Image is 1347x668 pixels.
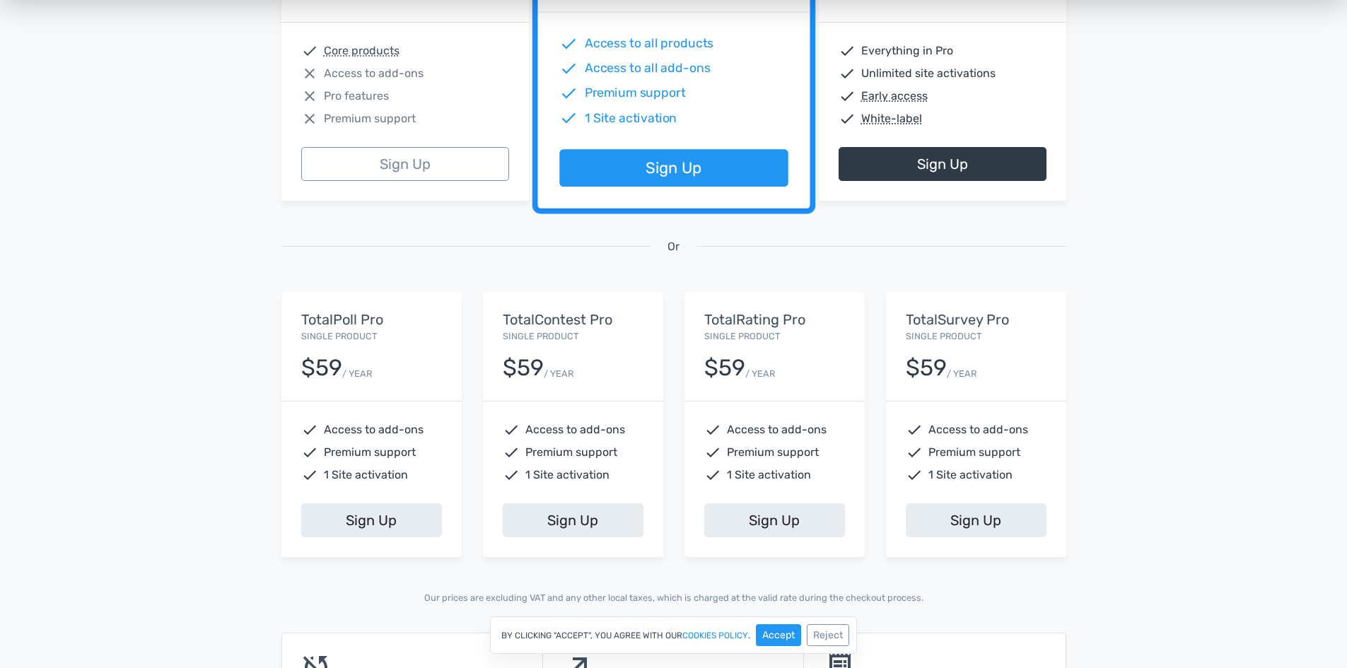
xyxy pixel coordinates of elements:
span: 1 Site activation [324,467,408,484]
span: check [559,109,578,127]
a: Sign Up [559,150,788,187]
a: Sign Up [906,503,1046,537]
span: Premium support [584,84,685,102]
span: check [301,42,318,59]
div: $59 [704,356,745,380]
span: Premium support [324,110,416,127]
span: close [301,110,318,127]
div: $59 [301,356,342,380]
button: Reject [807,624,849,646]
span: check [839,110,856,127]
span: Pro features [324,88,389,105]
span: Access to all add-ons [584,59,710,78]
span: Premium support [324,444,416,461]
span: check [559,59,578,78]
h5: TotalRating Pro [704,312,845,327]
span: Premium support [928,444,1020,461]
h5: TotalPoll Pro [301,312,442,327]
small: Single Product [301,331,377,341]
span: Everything in Pro [861,42,953,59]
button: Accept [756,624,801,646]
span: 1 Site activation [584,109,677,127]
small: / YEAR [947,367,976,380]
span: 1 Site activation [525,467,610,484]
span: check [839,65,856,82]
a: Sign Up [301,147,509,181]
h5: TotalSurvey Pro [906,312,1046,327]
span: check [906,444,923,461]
div: $59 [503,356,544,380]
small: / YEAR [544,367,573,380]
span: Access to add-ons [324,421,424,438]
span: check [906,467,923,484]
span: Or [667,238,680,255]
div: By clicking "Accept", you agree with our . [490,616,857,654]
span: Access to add-ons [525,421,625,438]
abbr: Core products [324,42,400,59]
span: check [559,84,578,102]
span: 1 Site activation [928,467,1013,484]
span: check [301,444,318,461]
span: check [704,467,721,484]
p: Our prices are excluding VAT and any other local taxes, which is charged at the valid rate during... [281,591,1066,604]
small: / YEAR [745,367,775,380]
small: Single Product [503,331,578,341]
span: Unlimited site activations [861,65,996,82]
span: check [559,35,578,53]
span: check [503,421,520,438]
span: check [839,88,856,105]
span: check [704,421,721,438]
span: check [301,421,318,438]
span: check [503,444,520,461]
small: Single Product [704,331,780,341]
span: Access to all products [584,35,713,53]
span: Premium support [727,444,819,461]
span: Access to add-ons [928,421,1028,438]
a: Sign Up [704,503,845,537]
h5: TotalContest Pro [503,312,643,327]
span: check [704,444,721,461]
span: check [906,421,923,438]
abbr: White-label [861,110,922,127]
span: Premium support [525,444,617,461]
span: 1 Site activation [727,467,811,484]
abbr: Early access [861,88,928,105]
a: cookies policy [682,631,748,640]
span: check [839,42,856,59]
span: check [301,467,318,484]
small: Single Product [906,331,981,341]
span: Access to add-ons [727,421,827,438]
a: Sign Up [503,503,643,537]
a: Sign Up [301,503,442,537]
span: close [301,65,318,82]
span: check [503,467,520,484]
span: Access to add-ons [324,65,424,82]
span: close [301,88,318,105]
div: $59 [906,356,947,380]
small: / YEAR [342,367,372,380]
a: Sign Up [839,147,1046,181]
